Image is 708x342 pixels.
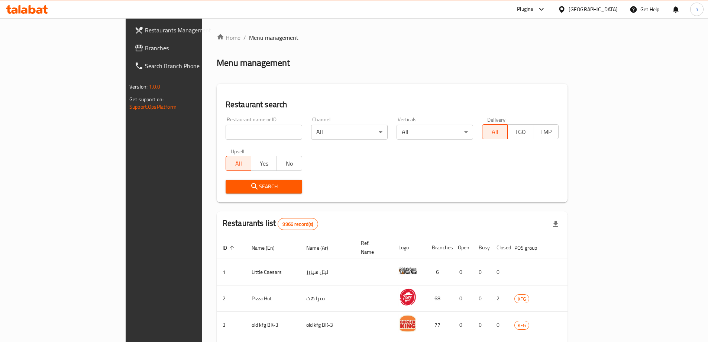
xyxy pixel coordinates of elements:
[426,259,452,285] td: 6
[223,218,318,230] h2: Restaurants list
[473,285,491,312] td: 0
[482,124,508,139] button: All
[473,236,491,259] th: Busy
[306,243,338,252] span: Name (Ar)
[473,312,491,338] td: 0
[507,124,533,139] button: TGO
[398,261,417,280] img: Little Caesars
[514,243,547,252] span: POS group
[129,21,244,39] a: Restaurants Management
[278,218,318,230] div: Total records count
[243,33,246,42] li: /
[547,215,565,233] div: Export file
[300,312,355,338] td: old kfg BK-3
[536,127,556,137] span: TMP
[145,61,238,70] span: Search Branch Phone
[149,82,160,92] span: 1.0.0
[452,312,473,338] td: 0
[533,124,559,139] button: TMP
[278,221,317,228] span: 9966 record(s)
[426,285,452,312] td: 68
[511,127,530,137] span: TGO
[397,125,473,140] div: All
[226,125,302,140] input: Search for restaurant name or ID..
[129,95,164,104] span: Get support on:
[129,39,244,57] a: Branches
[226,180,302,194] button: Search
[249,33,298,42] span: Menu management
[252,243,284,252] span: Name (En)
[129,82,148,92] span: Version:
[246,312,300,338] td: old kfg BK-3
[515,321,529,330] span: KFG
[226,99,559,110] h2: Restaurant search
[231,148,245,154] label: Upsell
[426,312,452,338] td: 77
[361,239,384,256] span: Ref. Name
[232,182,296,191] span: Search
[226,156,251,171] button: All
[569,5,618,13] div: [GEOGRAPHIC_DATA]
[452,285,473,312] td: 0
[246,259,300,285] td: Little Caesars
[246,285,300,312] td: Pizza Hut
[311,125,388,140] div: All
[129,102,177,112] a: Support.OpsPlatform
[300,285,355,312] td: بيتزا هت
[217,33,568,42] nav: breadcrumb
[473,259,491,285] td: 0
[280,158,299,169] span: No
[254,158,274,169] span: Yes
[491,312,508,338] td: 0
[452,236,473,259] th: Open
[223,243,237,252] span: ID
[452,259,473,285] td: 0
[426,236,452,259] th: Branches
[491,259,508,285] td: 0
[217,57,290,69] h2: Menu management
[392,236,426,259] th: Logo
[145,44,238,52] span: Branches
[277,156,302,171] button: No
[515,295,529,303] span: KFG
[129,57,244,75] a: Search Branch Phone
[251,156,277,171] button: Yes
[491,285,508,312] td: 2
[485,127,505,137] span: All
[145,26,238,35] span: Restaurants Management
[487,117,506,122] label: Delivery
[398,288,417,306] img: Pizza Hut
[491,236,508,259] th: Closed
[229,158,248,169] span: All
[398,314,417,333] img: old kfg BK-3
[300,259,355,285] td: ليتل سيزرز
[517,5,533,14] div: Plugins
[695,5,698,13] span: h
